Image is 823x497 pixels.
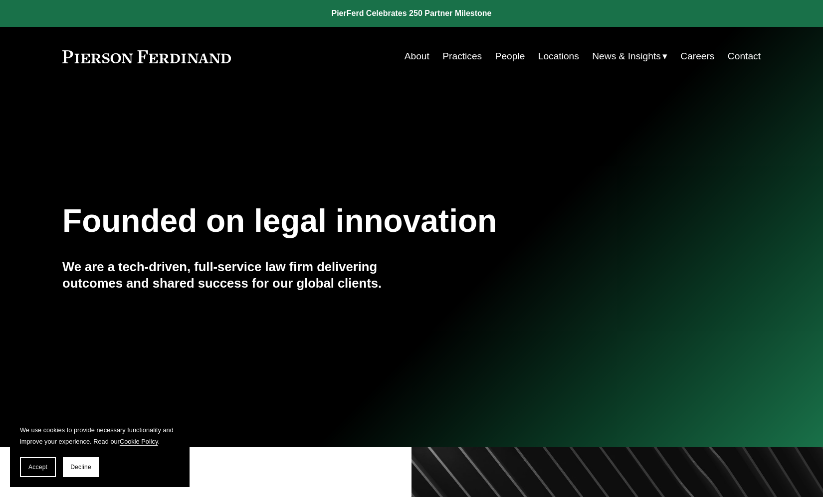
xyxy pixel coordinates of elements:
span: Decline [70,464,91,471]
a: Practices [442,47,482,66]
a: Locations [538,47,579,66]
button: Decline [63,457,99,477]
a: Cookie Policy [120,438,158,445]
section: Cookie banner [10,414,190,487]
button: Accept [20,457,56,477]
a: folder dropdown [592,47,667,66]
a: Careers [680,47,714,66]
span: News & Insights [592,48,661,65]
h4: We are a tech-driven, full-service law firm delivering outcomes and shared success for our global... [62,259,411,291]
a: People [495,47,525,66]
a: Contact [728,47,761,66]
p: We use cookies to provide necessary functionality and improve your experience. Read our . [20,424,180,447]
h1: Founded on legal innovation [62,203,644,239]
a: About [405,47,429,66]
span: Accept [28,464,47,471]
